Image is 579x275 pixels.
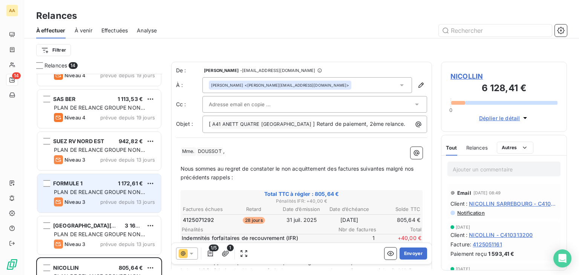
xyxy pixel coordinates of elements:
[211,82,243,88] span: [PERSON_NAME]
[183,216,214,224] span: 4125071292
[209,121,211,127] span: [
[100,241,155,247] span: prévue depuis 13 jours
[227,244,234,251] span: 1
[6,258,18,270] img: Logo LeanPay
[240,68,315,73] span: - [EMAIL_ADDRESS][DOMAIN_NAME]
[54,231,145,245] span: PLAN DE RELANCE GROUPE NON AUTOMATIQUE
[456,267,470,271] span: [DATE]
[230,205,277,213] th: Retard
[374,205,421,213] th: Solde TTC
[181,147,196,156] span: Mme.
[118,180,143,186] span: 1 172,61 €
[125,222,153,229] span: 3 169,25 €
[553,249,571,267] div: Open Intercom Messenger
[469,231,533,239] span: NICOLLIN - C410313200
[488,250,515,258] span: 1 593,41 €
[278,216,325,224] td: 31 juil. 2025
[477,114,532,122] button: Déplier le détail
[64,241,85,247] span: Niveau 3
[473,240,502,248] span: 4125051161
[12,72,21,79] span: 14
[64,157,85,163] span: Niveau 3
[182,205,230,213] th: Factures échues
[101,27,128,34] span: Effectuées
[54,189,145,203] span: PLAN DE RELANCE GROUPE NON AUTOMATIQUE
[313,121,405,127] span: ] Retard de paiement, 2ème relance.
[497,142,533,154] button: Autres
[181,165,415,180] span: Nous sommes au regret de constater le non acquittement des factures suivantes malgré nos précéden...
[36,44,71,56] button: Filtrer
[64,199,85,205] span: Niveau 3
[211,120,312,129] span: A41 ANETT QUATRE [GEOGRAPHIC_DATA]
[100,72,155,78] span: prévue depuis 19 jours
[446,145,457,151] span: Tout
[176,121,193,127] span: Objet :
[53,96,75,102] span: SAS BER
[209,99,290,110] input: Adresse email en copie ...
[450,240,471,248] span: Facture :
[456,225,470,229] span: [DATE]
[400,247,427,260] button: Envoyer
[176,81,202,89] label: À :
[53,138,104,144] span: SUEZ RV NORD EST
[44,62,67,69] span: Relances
[36,74,162,275] div: grid
[53,264,79,271] span: NICOLLIN
[450,71,558,81] span: NICOLLIN
[182,190,421,198] span: Total TTC à régler : 805,64 €
[53,222,155,229] span: [GEOGRAPHIC_DATA][PERSON_NAME]
[223,148,225,154] span: ,
[479,114,520,122] span: Déplier le détail
[374,216,421,224] td: 805,64 €
[137,27,157,34] span: Analyse
[456,210,485,216] span: Notification
[450,231,467,239] span: Client :
[473,191,501,195] span: [DATE] 08:49
[6,5,18,17] div: AA
[376,226,421,232] span: Total
[100,157,155,163] span: prévue depuis 13 jours
[197,147,223,156] span: DOUSSOT
[54,104,145,118] span: PLAN DE RELANCE GROUPE NON AUTOMATIQUE
[36,27,66,34] span: À effectuer
[331,226,376,232] span: Nbr de factures
[36,9,77,23] h3: Relances
[466,145,488,151] span: Relances
[176,67,202,74] span: De :
[182,234,328,242] p: Indemnités forfaitaires de recouvrement (IFR)
[469,200,558,208] span: NICOLLIN SARREBOURG - C410818000
[450,200,467,208] span: Client :
[64,72,86,78] span: Niveau 4
[326,205,373,213] th: Date d’échéance
[457,190,471,196] span: Email
[54,147,145,160] span: PLAN DE RELANCE GROUPE NON AUTOMATIQUE
[449,107,452,113] span: 0
[176,101,202,108] label: Cc :
[209,244,219,251] span: 1/5
[119,138,143,144] span: 942,82 €
[326,216,373,224] td: [DATE]
[100,115,155,121] span: prévue depuis 19 jours
[439,24,552,37] input: Rechercher
[182,226,331,232] span: Pénalités
[75,27,92,34] span: À venir
[53,180,83,186] span: FORMULE 1
[376,234,421,249] span: + 40,00 €
[119,264,143,271] span: 805,64 €
[64,115,86,121] span: Niveau 4
[450,250,487,258] span: Paiement reçu
[69,62,77,69] span: 14
[329,234,375,249] span: 1
[204,68,239,73] span: [PERSON_NAME]
[118,96,143,102] span: 1 113,53 €
[243,217,265,224] span: 28 jours
[182,242,328,249] p: 40,00 €
[100,199,155,205] span: prévue depuis 13 jours
[211,82,349,88] div: <[PERSON_NAME][EMAIL_ADDRESS][DOMAIN_NAME]>
[450,81,558,96] h3: 6 128,41 €
[278,205,325,213] th: Date d’émission
[182,198,421,205] span: Pénalités IFR : + 40,00 €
